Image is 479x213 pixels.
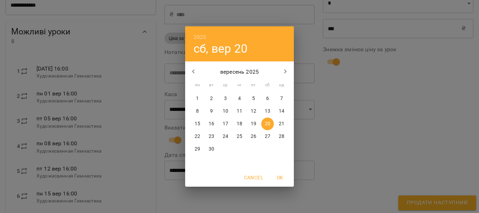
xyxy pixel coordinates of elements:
[251,108,256,115] p: 12
[195,146,200,153] p: 29
[261,118,274,130] button: 20
[275,92,288,105] button: 7
[223,133,228,140] p: 24
[209,146,214,153] p: 30
[237,120,242,127] p: 18
[280,95,283,102] p: 7
[233,130,246,143] button: 25
[205,105,218,118] button: 9
[261,105,274,118] button: 13
[194,42,248,55] button: сб, вер 20
[269,171,291,184] button: OK
[237,133,242,140] p: 25
[202,68,277,76] p: вересень 2025
[265,108,270,115] p: 13
[209,133,214,140] p: 23
[191,82,204,89] span: пн
[275,105,288,118] button: 14
[279,133,284,140] p: 28
[205,82,218,89] span: вт
[238,95,241,102] p: 4
[233,118,246,130] button: 18
[247,92,260,105] button: 5
[266,95,269,102] p: 6
[219,82,232,89] span: ср
[223,108,228,115] p: 10
[261,130,274,143] button: 27
[223,120,228,127] p: 17
[244,173,263,182] span: Cancel
[191,105,204,118] button: 8
[205,92,218,105] button: 2
[219,118,232,130] button: 17
[247,82,260,89] span: пт
[271,173,288,182] span: OK
[196,95,199,102] p: 1
[191,130,204,143] button: 22
[279,120,284,127] p: 21
[191,143,204,155] button: 29
[247,105,260,118] button: 12
[275,130,288,143] button: 28
[261,82,274,89] span: сб
[241,171,266,184] button: Cancel
[247,118,260,130] button: 19
[191,92,204,105] button: 1
[196,108,199,115] p: 8
[194,32,207,42] button: 2025
[219,130,232,143] button: 24
[251,133,256,140] p: 26
[247,130,260,143] button: 26
[224,95,227,102] p: 3
[252,95,255,102] p: 5
[210,95,213,102] p: 2
[210,108,213,115] p: 9
[219,105,232,118] button: 10
[233,105,246,118] button: 11
[205,130,218,143] button: 23
[279,108,284,115] p: 14
[195,133,200,140] p: 22
[275,82,288,89] span: нд
[205,118,218,130] button: 16
[233,92,246,105] button: 4
[251,120,256,127] p: 19
[219,92,232,105] button: 3
[265,120,270,127] p: 20
[209,120,214,127] p: 16
[237,108,242,115] p: 11
[195,120,200,127] p: 15
[275,118,288,130] button: 21
[261,92,274,105] button: 6
[233,82,246,89] span: чт
[191,118,204,130] button: 15
[265,133,270,140] p: 27
[205,143,218,155] button: 30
